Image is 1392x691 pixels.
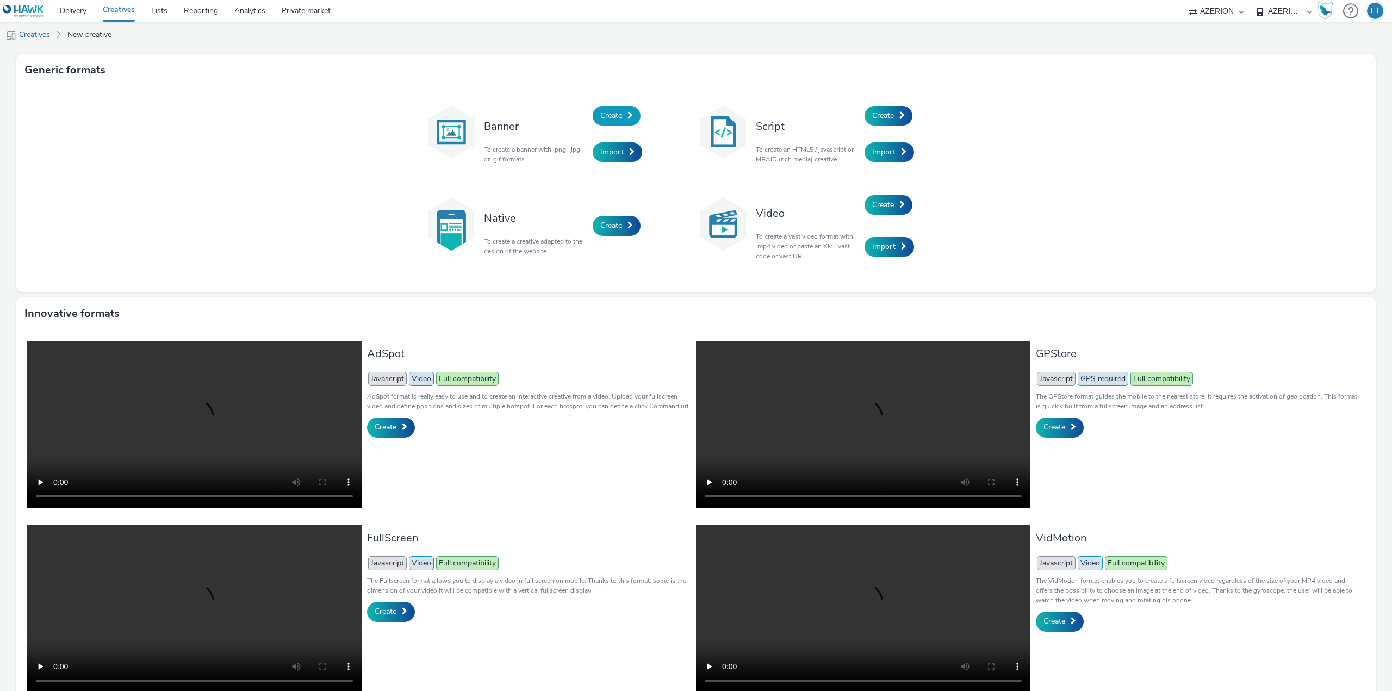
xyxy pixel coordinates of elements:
[409,372,434,386] span: Video
[1036,391,1359,411] p: The GPStore format guides the mobile to the nearest store, it requires the activation of geolocat...
[368,372,407,386] span: Javascript
[424,105,478,159] img: banner.svg
[367,602,415,621] a: Create
[484,236,587,256] p: To create a creative adapted to the design of the website.
[1078,372,1128,386] span: GPS required
[367,576,691,595] p: The Fullscreen format allows you to display a video in full screen on mobile. Thanks to this form...
[865,237,914,257] a: Import
[1043,616,1065,626] span: Create
[1036,531,1359,545] h3: VidMotion
[600,110,622,121] span: Create
[593,106,641,126] a: Create
[368,556,407,570] span: Javascript
[375,422,396,432] span: Create
[24,306,120,322] h3: Innovative formats
[1317,2,1338,20] a: Hawk Academy
[756,145,859,164] p: To create an HTML5 / javascript or MRAID (rich media) creative.
[600,147,624,157] span: Import
[367,346,691,361] h3: AdSpot
[367,531,691,545] h3: FullScreen
[3,4,45,18] img: undefined Logo
[756,206,859,221] h3: Video
[424,197,478,251] img: native.svg
[1105,556,1167,570] span: Full compatibility
[5,30,16,41] img: mobile
[1371,3,1379,19] div: ET
[1078,556,1103,570] span: Video
[865,142,914,162] a: Import
[24,62,105,78] h3: Generic formats
[600,220,622,231] span: Create
[1037,556,1076,570] span: Javascript
[1317,2,1333,20] img: Hawk Academy
[593,216,641,235] a: Create
[872,147,896,157] span: Import
[436,556,499,570] span: Full compatibility
[593,142,642,162] a: Import
[872,241,896,252] span: Import
[872,200,894,210] span: Create
[409,556,434,570] span: Video
[1036,576,1359,605] p: The VidMotion format enables you to create a fullscreen video regardless of the size of your MP4 ...
[696,105,750,159] img: code.svg
[865,106,912,126] a: Create
[1036,346,1359,361] h3: GPStore
[375,606,396,617] span: Create
[484,119,587,134] h3: Banner
[872,110,894,121] span: Create
[1037,372,1076,386] span: Javascript
[62,22,117,48] a: New creative
[367,418,415,437] a: Create
[1036,418,1084,437] a: Create
[1036,612,1084,631] a: Create
[367,391,691,411] p: AdSpot format is really easy to use and to create an interactive creative from a video. Upload yo...
[1130,372,1193,386] span: Full compatibility
[436,372,499,386] span: Full compatibility
[696,197,750,251] img: video.svg
[756,232,859,261] p: To create a vast video format with .mp4 video or paste an XML vast code or vast URL.
[865,195,912,215] a: Create
[756,119,859,134] h3: Script
[484,211,587,226] h3: Native
[484,145,587,164] p: To create a banner with .png, .jpg or .gif formats.
[1043,422,1065,432] span: Create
